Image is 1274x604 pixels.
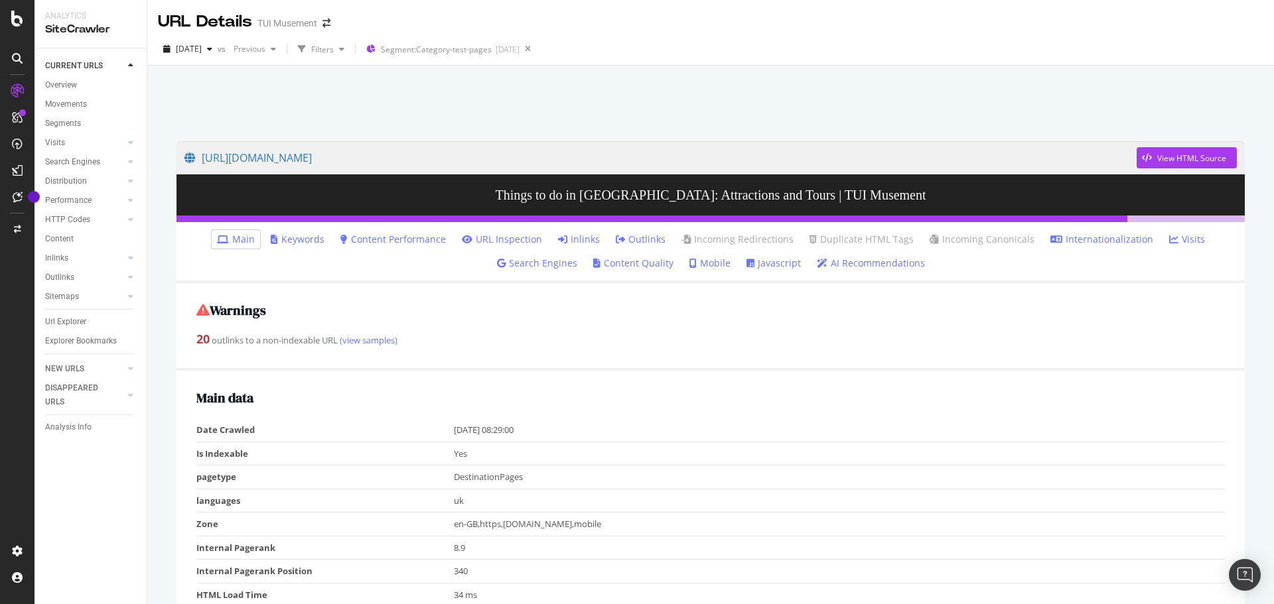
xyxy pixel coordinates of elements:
a: Content Performance [340,233,446,246]
a: Content Quality [593,257,673,270]
div: Explorer Bookmarks [45,334,117,348]
div: Movements [45,97,87,111]
button: View HTML Source [1137,147,1237,168]
a: DISAPPEARED URLS [45,381,124,409]
div: DISAPPEARED URLS [45,381,112,409]
h2: Warnings [196,303,1225,318]
a: CURRENT URLS [45,59,124,73]
button: Previous [228,38,281,60]
td: en-GB,https,[DOMAIN_NAME],mobile [454,513,1226,536]
a: AI Recommendations [817,257,925,270]
div: Performance [45,194,92,208]
a: Mobile [689,257,731,270]
h3: Things to do in [GEOGRAPHIC_DATA]: Attractions and Tours | TUI Musement [177,174,1245,215]
a: Movements [45,97,137,111]
a: Performance [45,194,124,208]
div: Distribution [45,174,87,188]
td: pagetype [196,465,454,489]
div: TUI Musement [257,17,317,30]
div: Sitemaps [45,290,79,304]
strong: 20 [196,331,210,347]
span: Previous [228,43,265,54]
div: Open Intercom Messenger [1229,559,1261,591]
div: Search Engines [45,155,100,169]
span: vs [218,43,228,54]
td: Internal Pagerank [196,536,454,560]
a: Incoming Canonicals [930,233,1034,246]
a: Internationalization [1050,233,1153,246]
a: Duplicate HTML Tags [810,233,914,246]
a: Incoming Redirections [681,233,794,246]
div: HTTP Codes [45,213,90,227]
div: URL Details [158,11,252,33]
div: Outlinks [45,271,74,284]
div: outlinks to a non-indexable URL [196,331,1225,348]
a: Analysis Info [45,420,137,434]
div: View HTML Source [1157,152,1226,164]
div: Content [45,232,74,246]
td: 8.9 [454,536,1226,560]
div: NEW URLS [45,362,84,376]
a: Inlinks [558,233,600,246]
td: Yes [454,442,1226,465]
a: [URL][DOMAIN_NAME] [184,141,1137,174]
div: Inlinks [45,251,68,265]
a: (view samples) [338,334,397,346]
h2: Main data [196,391,1225,405]
button: Segment:Category-test-pages[DATE] [361,38,520,60]
a: Inlinks [45,251,124,265]
div: Segments [45,117,81,131]
div: Overview [45,78,77,92]
a: Distribution [45,174,124,188]
a: Search Engines [497,257,577,270]
a: Segments [45,117,137,131]
td: Date Crawled [196,418,454,442]
a: Main [217,233,255,246]
a: Outlinks [45,271,124,284]
td: DestinationPages [454,465,1226,489]
a: Search Engines [45,155,124,169]
div: Visits [45,136,65,150]
a: Url Explorer [45,315,137,329]
a: NEW URLS [45,362,124,376]
td: 340 [454,560,1226,583]
div: Analysis Info [45,420,92,434]
a: URL Inspection [462,233,542,246]
td: uk [454,489,1226,513]
div: Filters [311,44,334,55]
a: Keywords [271,233,324,246]
a: Visits [1169,233,1205,246]
a: Outlinks [616,233,666,246]
a: Sitemaps [45,290,124,304]
div: Analytics [45,11,136,22]
a: Javascript [746,257,801,270]
a: Visits [45,136,124,150]
a: Explorer Bookmarks [45,334,137,348]
button: [DATE] [158,38,218,60]
span: Segment: Category-test-pages [381,44,492,55]
div: arrow-right-arrow-left [322,19,330,28]
a: Overview [45,78,137,92]
button: Filters [293,38,350,60]
td: [DATE] 08:29:00 [454,418,1226,442]
a: HTTP Codes [45,213,124,227]
div: Url Explorer [45,315,86,329]
td: Internal Pagerank Position [196,560,454,583]
td: Is Indexable [196,442,454,465]
div: SiteCrawler [45,22,136,37]
a: Content [45,232,137,246]
div: [DATE] [496,44,520,55]
div: Tooltip anchor [28,191,40,203]
td: Zone [196,513,454,536]
span: 2025 Sep. 9th [176,43,202,54]
td: languages [196,489,454,513]
div: CURRENT URLS [45,59,103,73]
